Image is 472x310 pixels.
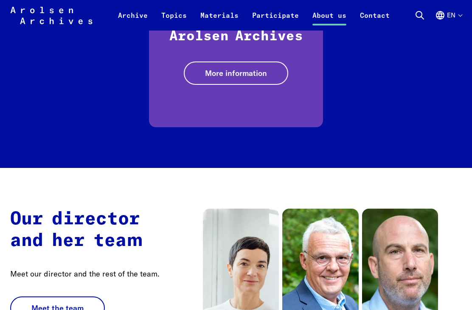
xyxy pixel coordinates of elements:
[306,10,353,31] a: About us
[155,10,194,31] a: Topics
[184,62,288,85] a: More information
[10,209,162,252] h2: Our director and her team
[245,10,306,31] a: Participate
[111,5,396,25] nav: Primary
[194,10,245,31] a: Materials
[353,10,396,31] a: Contact
[10,268,162,280] p: Meet our director and the rest of the team.
[435,10,462,31] button: English, language selection
[111,10,155,31] a: Archive
[205,68,267,79] span: More information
